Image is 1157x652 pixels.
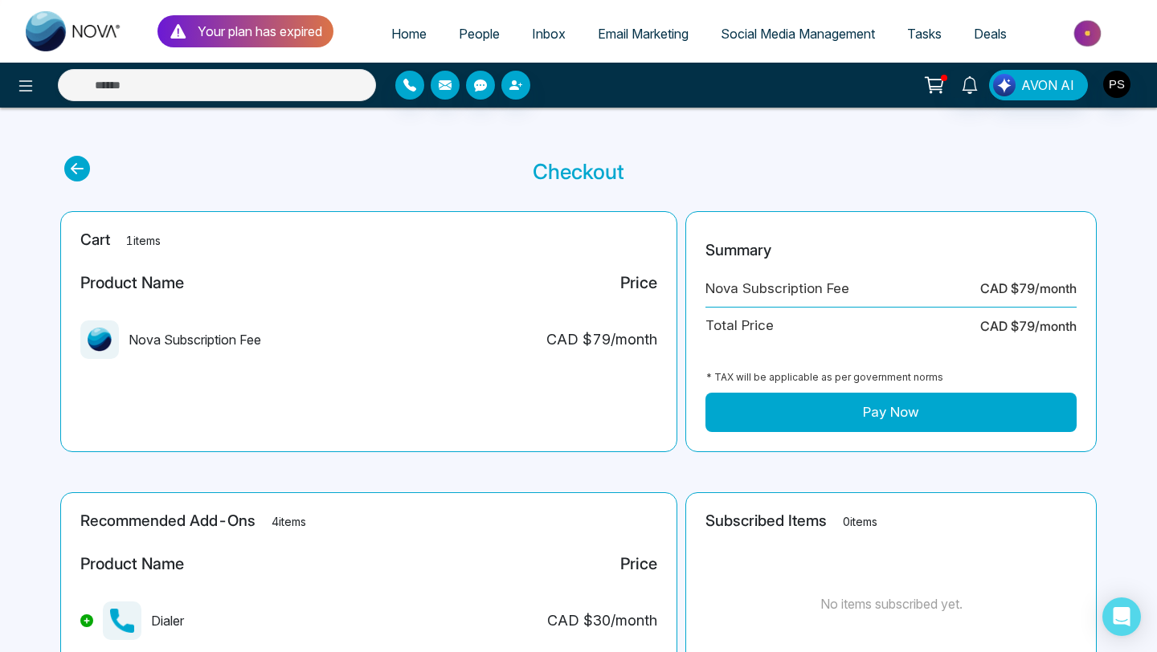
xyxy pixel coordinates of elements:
[721,26,875,42] span: Social Media Management
[705,512,1077,531] h2: Subscribed Items
[80,320,261,359] div: Nova Subscription Fee
[126,234,161,247] span: 1 items
[980,279,1077,298] div: CAD $ 79 /month
[80,512,657,531] h2: Recommended Add-Ons
[459,26,500,42] span: People
[1103,71,1130,98] img: User Avatar
[958,18,1023,49] a: Deals
[705,18,891,49] a: Social Media Management
[989,70,1088,100] button: AVON AI
[88,328,112,352] img: missing
[80,552,184,576] div: Product Name
[443,18,516,49] a: People
[198,22,322,41] p: Your plan has expired
[907,26,942,42] span: Tasks
[80,271,184,295] div: Product Name
[110,609,134,633] img: missing
[546,328,657,350] div: CAD $ 79 /month
[1102,597,1141,636] div: Open Intercom Messenger
[272,515,306,528] span: 4 items
[375,18,443,49] a: Home
[598,26,689,42] span: Email Marketing
[705,370,943,385] div: * TAX will be applicable as per government norms
[993,74,1016,96] img: Lead Flow
[705,316,774,336] div: Total Price
[974,26,1007,42] span: Deals
[820,594,963,613] p: No items subscribed yet.
[705,279,849,300] div: Nova Subscription Fee
[80,231,657,250] h2: Cart
[533,156,624,187] p: Checkout
[620,552,657,576] div: Price
[516,18,582,49] a: Inbox
[705,393,1077,433] button: Pay Now
[620,271,657,295] div: Price
[1021,75,1074,95] span: AVON AI
[1031,15,1147,51] img: Market-place.gif
[980,316,1077,336] div: CAD $ 79 /month
[547,609,657,631] div: CAD $ 30 /month
[391,26,427,42] span: Home
[705,239,771,263] p: Summary
[891,18,958,49] a: Tasks
[843,515,877,528] span: 0 items
[26,11,122,51] img: Nova CRM Logo
[532,26,566,42] span: Inbox
[582,18,705,49] a: Email Marketing
[80,601,184,640] div: Dialer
